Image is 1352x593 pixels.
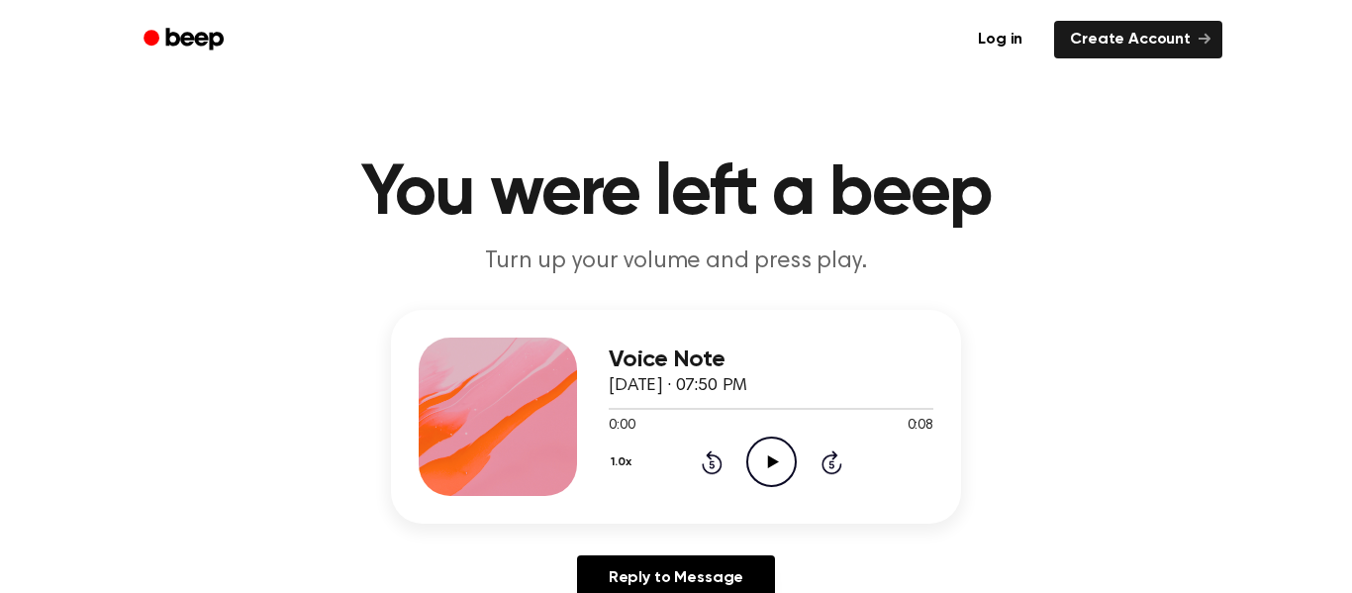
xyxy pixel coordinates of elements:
button: 1.0x [609,445,638,479]
h3: Voice Note [609,346,933,373]
span: 0:08 [908,416,933,437]
span: 0:00 [609,416,634,437]
a: Beep [130,21,241,59]
p: Turn up your volume and press play. [296,246,1056,278]
a: Log in [958,17,1042,62]
a: Create Account [1054,21,1222,58]
h1: You were left a beep [169,158,1183,230]
span: [DATE] · 07:50 PM [609,377,747,395]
